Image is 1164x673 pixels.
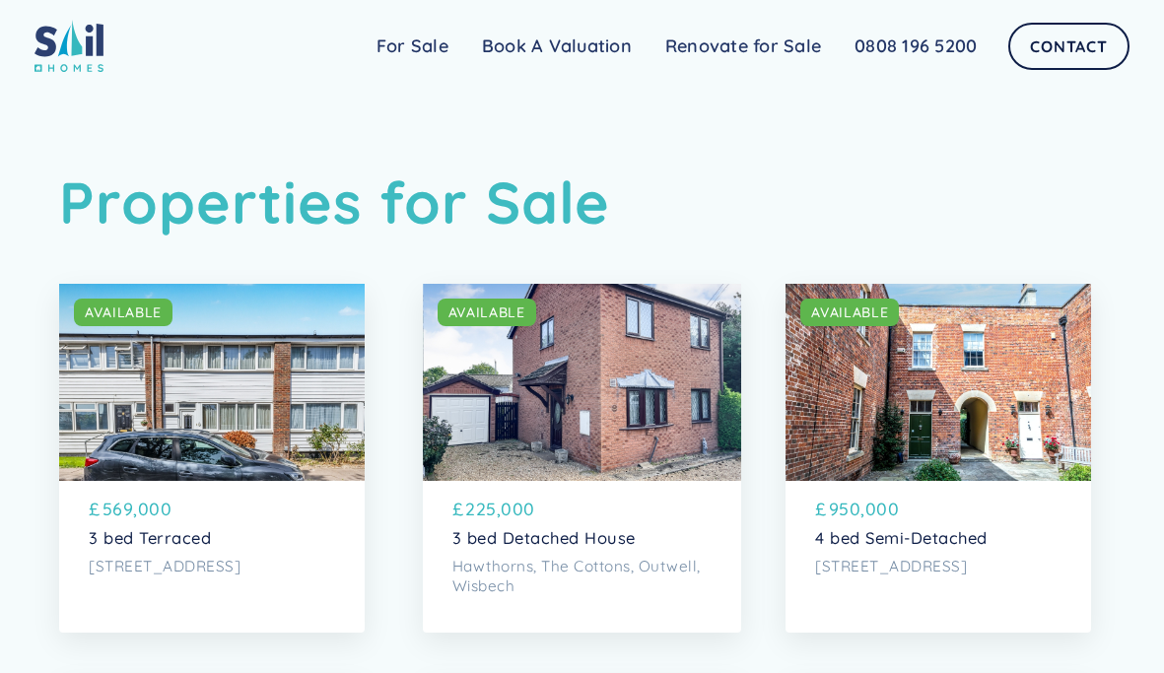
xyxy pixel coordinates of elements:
div: AVAILABLE [448,303,525,322]
p: £ [815,496,827,522]
a: Book A Valuation [465,27,649,66]
div: AVAILABLE [85,303,162,322]
img: sail home logo colored [34,20,103,72]
p: 225,000 [465,496,535,522]
a: Renovate for Sale [649,27,838,66]
p: £ [452,496,464,522]
p: 3 bed Detached House [452,528,713,548]
div: AVAILABLE [811,303,888,322]
p: 4 bed Semi-Detached [815,528,1061,548]
p: 3 bed Terraced [89,528,335,548]
p: 569,000 [103,496,172,522]
p: £ [89,496,101,522]
a: For Sale [360,27,465,66]
p: [STREET_ADDRESS] [815,557,1061,576]
p: [STREET_ADDRESS] [89,557,335,576]
a: AVAILABLE£569,0003 bed Terraced[STREET_ADDRESS] [59,284,365,633]
h1: Properties for Sale [59,168,1105,237]
a: Contact [1008,23,1129,70]
a: AVAILABLE£225,0003 bed Detached HouseHawthorns, The Cottons, Outwell, Wisbech [423,284,742,633]
a: AVAILABLE£950,0004 bed Semi-Detached[STREET_ADDRESS] [786,284,1091,633]
p: 950,000 [829,496,900,522]
p: Hawthorns, The Cottons, Outwell, Wisbech [452,557,713,596]
a: 0808 196 5200 [838,27,993,66]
